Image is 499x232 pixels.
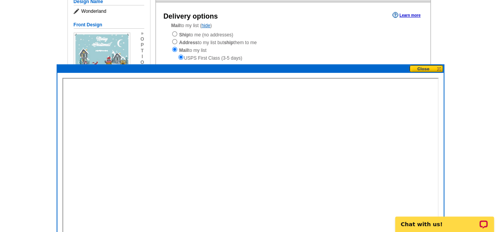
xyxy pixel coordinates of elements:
[171,23,180,28] strong: Mail
[390,208,499,232] iframe: LiveChat chat widget
[392,12,420,18] a: Learn more
[74,21,144,29] h5: Front Design
[179,32,189,38] strong: Ship
[164,11,218,22] div: Delivery options
[171,54,415,62] div: USPS First Class (3-5 days)
[140,42,144,48] span: p
[140,54,144,60] span: i
[224,40,233,45] strong: ship
[156,22,430,62] div: to my list ( )
[171,31,415,62] div: to me (no addresses) to my list but them to me to my list
[140,31,144,36] span: »
[179,40,198,45] strong: Address
[179,48,188,53] strong: Mail
[140,48,144,54] span: t
[202,23,211,28] a: hide
[140,36,144,42] span: o
[74,7,144,15] span: Wonderland
[74,33,130,71] img: small-thumb.jpg
[140,60,144,65] span: o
